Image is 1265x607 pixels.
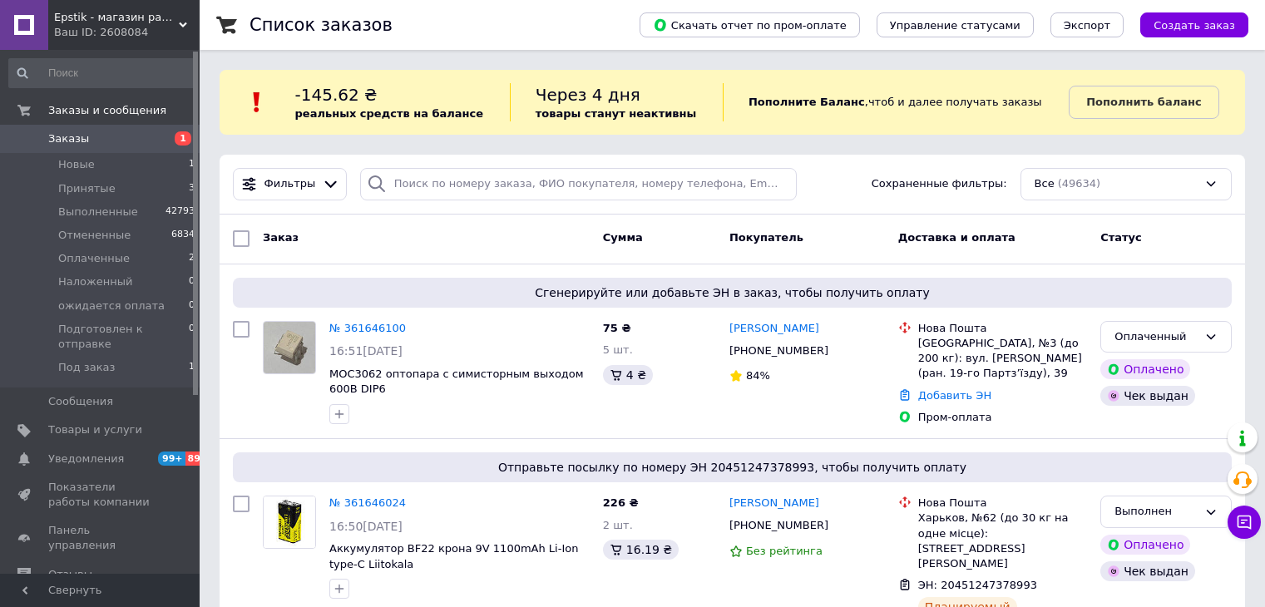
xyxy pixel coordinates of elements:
span: Показатели работы компании [48,480,154,510]
b: товары станут неактивны [536,107,697,120]
img: Фото товару [264,322,315,373]
span: Выполненные [58,205,138,220]
div: , чтоб и далее получать заказы [723,83,1069,121]
span: Скачать отчет по пром-оплате [653,17,847,32]
span: Сумма [603,231,643,244]
span: [PHONE_NUMBER] [729,344,828,357]
span: Сгенерируйте или добавьте ЭН в заказ, чтобы получить оплату [240,284,1225,301]
button: Чат с покупателем [1228,506,1261,539]
span: Заказ [263,231,299,244]
span: Подготовлен к отправке [58,322,189,352]
a: Фото товару [263,321,316,374]
button: Экспорт [1050,12,1124,37]
div: Чек выдан [1100,561,1195,581]
div: Оплачено [1100,359,1190,379]
div: Ваш ID: 2608084 [54,25,200,40]
span: Панель управления [48,523,154,553]
div: Пром-оплата [918,410,1087,425]
div: Нова Пошта [918,496,1087,511]
a: Добавить ЭН [918,389,991,402]
span: 2 шт. [603,519,633,531]
span: Покупатель [729,231,803,244]
span: Принятые [58,181,116,196]
span: 6834 [171,228,195,243]
span: Заказы и сообщения [48,103,166,118]
span: Отправьте посылку по номеру ЭН 20451247378993, чтобы получить оплату [240,459,1225,476]
div: Оплачено [1100,535,1190,555]
a: № 361646024 [329,496,406,509]
span: -145.62 ₴ [295,85,378,105]
button: Управление статусами [877,12,1034,37]
b: Пополнить баланс [1086,96,1201,108]
span: 1 [175,131,191,146]
span: 16:50[DATE] [329,520,403,533]
span: Экспорт [1064,19,1110,32]
span: 16:51[DATE] [329,344,403,358]
a: № 361646100 [329,322,406,334]
span: 84% [746,369,770,382]
span: 89 [185,452,205,466]
span: [PHONE_NUMBER] [729,519,828,531]
div: Выполнен [1114,503,1198,521]
span: ЭН: 20451247378993 [918,579,1037,591]
span: Фильтры [264,176,316,192]
a: MOC3062 оптопара с симисторным выходом 600В DIP6 [329,368,584,396]
span: 3 [189,181,195,196]
span: Новые [58,157,95,172]
span: Отмененные [58,228,131,243]
span: Все [1035,176,1055,192]
span: 75 ₴ [603,322,631,334]
span: 0 [189,274,195,289]
b: Пополните Баланс [749,96,865,108]
button: Скачать отчет по пром-оплате [640,12,860,37]
a: [PERSON_NAME] [729,496,819,511]
span: Доставка и оплата [898,231,1015,244]
input: Поиск [8,58,196,88]
span: Сохраненные фильтры: [872,176,1007,192]
span: Без рейтинга [746,545,823,557]
a: Фото товару [263,496,316,549]
div: [GEOGRAPHIC_DATA], №3 (до 200 кг): вул. [PERSON_NAME] (ран. 19-го Партз’їзду), 39 [918,336,1087,382]
div: Чек выдан [1100,386,1195,406]
span: Товары и услуги [48,422,142,437]
h1: Список заказов [250,15,393,35]
span: Заказы [48,131,89,146]
a: Пополнить баланс [1069,86,1218,119]
span: Отзывы [48,567,92,582]
img: Фото товару [264,496,315,548]
div: Оплаченный [1114,328,1198,346]
b: реальных средств на балансе [295,107,484,120]
img: :exclamation: [245,90,269,115]
span: Epstik - магазин радиокомпонентов [54,10,179,25]
div: 16.19 ₴ [603,540,679,560]
span: Наложенный [58,274,132,289]
span: Оплаченные [58,251,130,266]
span: 42793 [166,205,195,220]
button: Создать заказ [1140,12,1248,37]
div: Харьков, №62 (до 30 кг на одне місце): [STREET_ADDRESS][PERSON_NAME] [918,511,1087,571]
span: 2 [189,251,195,266]
a: [PERSON_NAME] [729,321,819,337]
input: Поиск по номеру заказа, ФИО покупателя, номеру телефона, Email, номеру накладной [360,168,797,200]
span: 1 [189,360,195,375]
a: Создать заказ [1124,18,1248,31]
span: 99+ [158,452,185,466]
span: Статус [1100,231,1142,244]
span: ожидается оплата [58,299,165,313]
span: Управление статусами [890,19,1020,32]
span: Уведомления [48,452,124,466]
div: Нова Пошта [918,321,1087,336]
span: 1 [189,157,195,172]
span: Сообщения [48,394,113,409]
span: 0 [189,322,195,352]
span: 0 [189,299,195,313]
span: Через 4 дня [536,85,640,105]
a: Аккумулятор BF22 крона 9V 1100mAh Li-Ion type-C Liitokala [329,542,578,570]
span: Создать заказ [1154,19,1235,32]
span: (49634) [1058,177,1101,190]
span: Под заказ [58,360,115,375]
span: 5 шт. [603,343,633,356]
span: 226 ₴ [603,496,639,509]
